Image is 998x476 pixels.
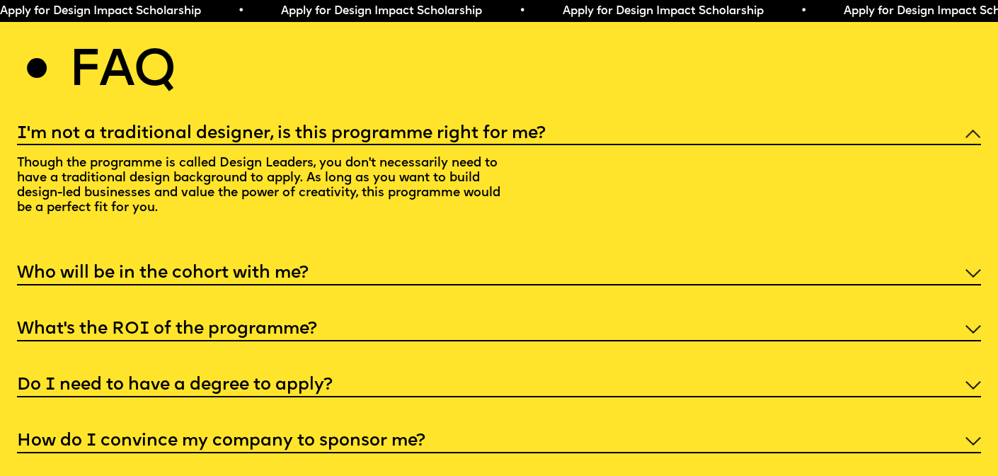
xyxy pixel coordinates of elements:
[17,434,425,448] h5: How do I convince my company to sponsor me?
[17,145,516,229] p: Though the programme is called Design Leaders, you don't necessarily need to have a traditional d...
[17,378,333,392] h5: Do I need to have a degree to apply?
[796,6,802,17] span: •
[17,266,309,280] h5: Who will be in the cohort with me?
[17,322,317,336] h5: What’s the ROI of the programme?
[69,51,175,95] h2: Faq
[514,6,520,17] span: •
[17,127,546,141] h5: I'm not a traditional designer, is this programme right for me?
[233,6,239,17] span: •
